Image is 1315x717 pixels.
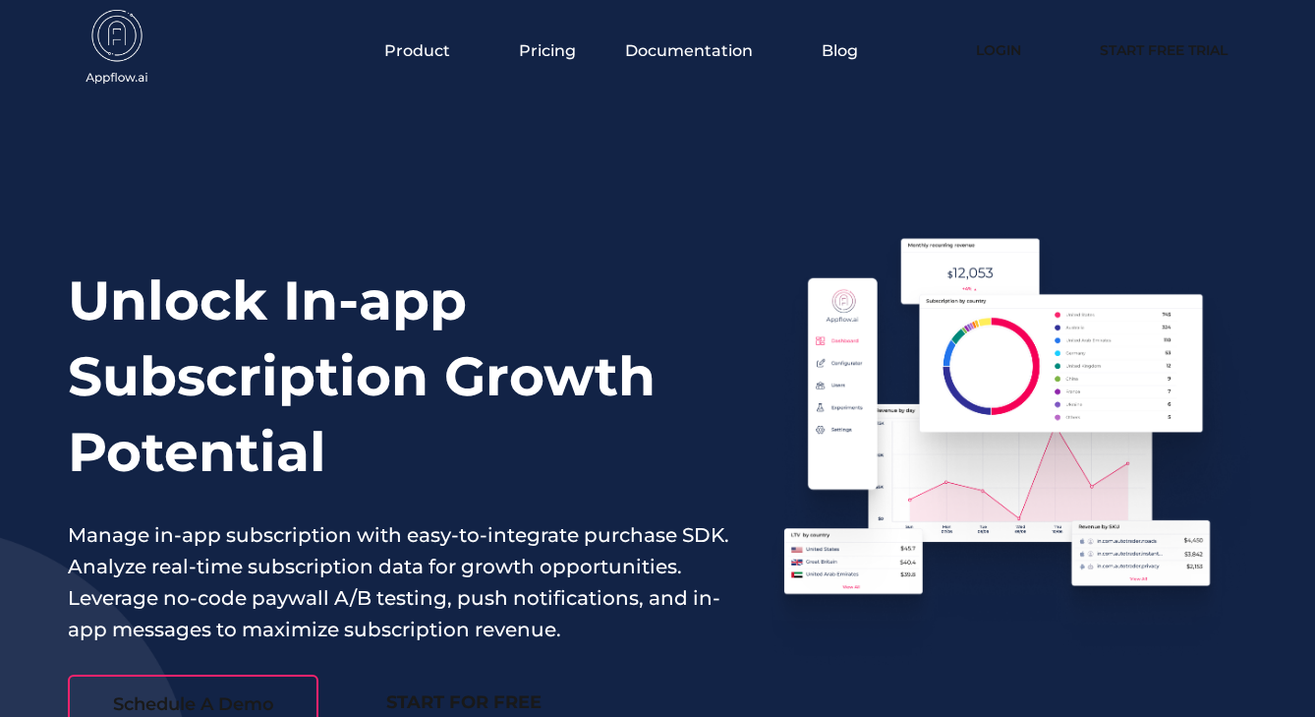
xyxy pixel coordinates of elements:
a: Blog [822,41,858,60]
span: Product [384,41,450,60]
a: Pricing [519,41,576,60]
p: Manage in-app subscription with easy-to-integrate purchase SDK. Analyze real-time subscription da... [68,519,730,645]
h1: Unlock In-app Subscription Growth Potential [68,263,730,490]
a: Start Free Trial [1080,29,1247,72]
button: Product [384,41,470,60]
span: Documentation [625,41,753,60]
button: Documentation [625,41,772,60]
img: appflow.ai-logo [68,10,166,89]
a: Login [946,29,1051,72]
